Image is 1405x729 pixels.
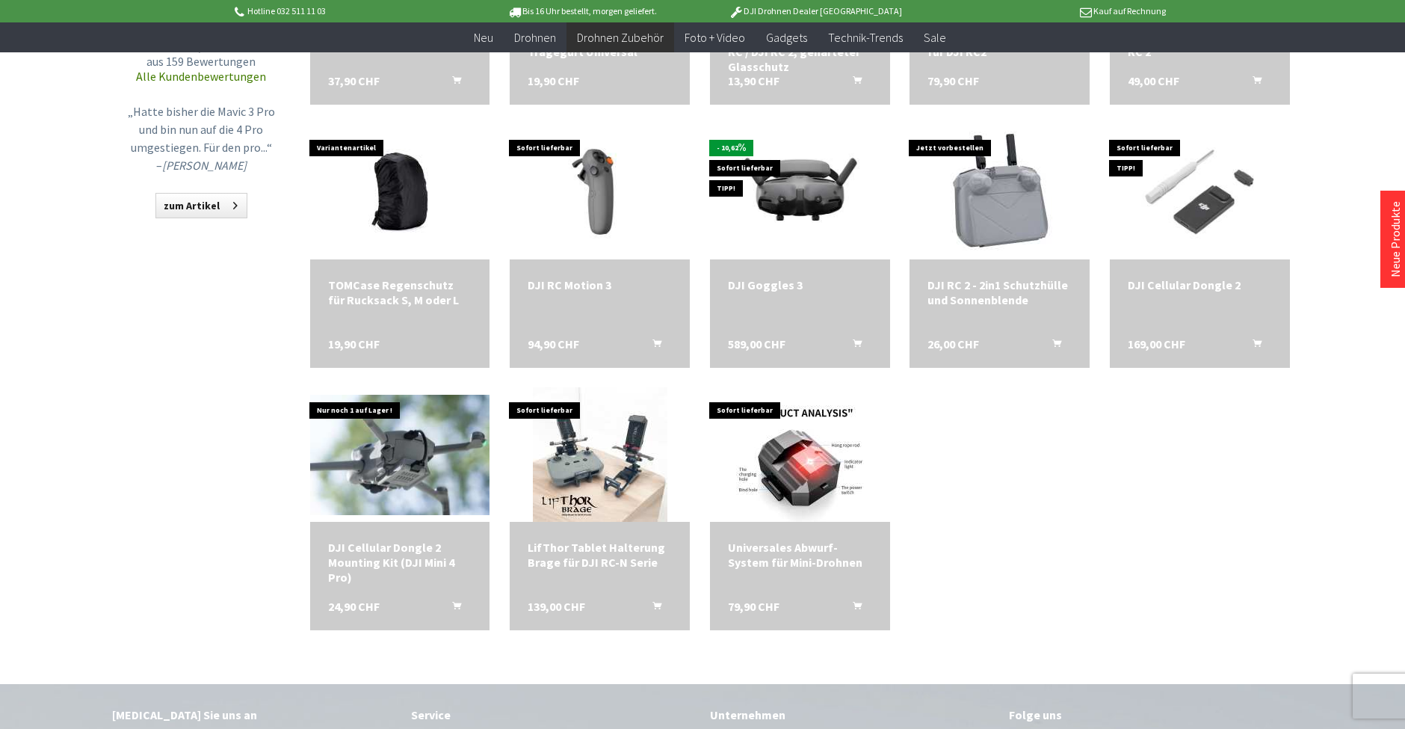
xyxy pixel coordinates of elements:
div: [MEDICAL_DATA] Sie uns an [112,705,396,725]
img: DJI RC Motion 3 [510,132,690,252]
div: Folge uns [1009,705,1293,725]
a: DJI RC 2 - 2in1 Schutzhülle und Sonnenblende 26,00 CHF In den Warenkorb [927,277,1072,307]
div: LifThor Tablet Halterung Brage für DJI RC-N Serie [528,540,672,570]
div: Universales Abwurf-System für Mini-Drohnen [728,540,872,570]
span: 19,90 CHF [528,73,579,88]
div: Service [411,705,695,725]
a: Technik-Trends [818,22,913,53]
button: In den Warenkorb [835,73,871,93]
span: Drohnen [514,30,556,45]
button: In den Warenkorb [634,336,670,356]
span: 24,90 CHF [328,599,380,614]
img: LifThor Tablet Halterung Brage für DJI RC-N Serie [533,387,667,522]
button: In den Warenkorb [1235,336,1270,356]
a: DJI RC Motion 3 94,90 CHF In den Warenkorb [528,277,672,292]
span: Neu [474,30,493,45]
img: DJI Cellular Dongle 2 [1110,132,1290,252]
p: „Hatte bisher die Mavic 3 Pro und bin nun auf die 4 Pro umgestiegen. Für den pro...“ – [126,102,276,174]
p: Hotline 032 511 11 03 [232,2,465,20]
button: In den Warenkorb [835,599,871,618]
a: Neu [463,22,504,53]
span: 37,90 CHF [328,73,380,88]
a: Sale [913,22,957,53]
a: LifThor Tablet Halterung Brage für DJI RC-N Serie 139,00 CHF In den Warenkorb [528,540,672,570]
button: In den Warenkorb [634,599,670,618]
a: DJI Cellular Dongle 2 169,00 CHF In den Warenkorb [1128,277,1272,292]
span: 79,90 CHF [728,599,779,614]
img: DJI Cellular Dongle 2 Mounting Kit (DJI Mini 4 Pro) [310,395,490,515]
div: DJI Goggles 3 [728,277,872,292]
span: 589,00 CHF [728,336,785,351]
a: DJI Cellular Dongle 2 Mounting Kit (DJI Mini 4 Pro) 24,90 CHF In den Warenkorb [328,540,472,585]
p: Kauf auf Rechnung [932,2,1165,20]
span: 79,90 CHF [927,73,979,88]
span: aus 159 Bewertungen [123,54,280,69]
a: TOMCase Regenschutz für Rucksack S, M oder L 19,90 CHF [328,277,472,307]
span: 49,00 CHF [1128,73,1179,88]
span: 19,90 CHF [328,336,380,351]
button: In den Warenkorb [835,336,871,356]
a: Drohnen [504,22,566,53]
span: Sale [924,30,946,45]
a: Alle Kundenbewertungen [136,69,266,84]
span: 169,00 CHF [1128,336,1185,351]
a: Drohnen Zubehör [566,22,674,53]
a: Foto + Video [674,22,756,53]
p: DJI Drohnen Dealer [GEOGRAPHIC_DATA] [699,2,932,20]
img: Universales Abwurf-System für Mini-Drohnen [736,387,864,522]
a: Gadgets [756,22,818,53]
button: In den Warenkorb [434,73,470,93]
span: Drohnen Zubehör [577,30,664,45]
button: In den Warenkorb [1034,336,1070,356]
span: Foto + Video [685,30,745,45]
a: DJI Goggles 3 589,00 CHF In den Warenkorb [728,277,872,292]
span: Gadgets [766,30,807,45]
span: 94,90 CHF [528,336,579,351]
img: DJI RC 2 - 2in1 Schutzhülle und Sonnenblende [933,125,1067,259]
span: 26,00 CHF [927,336,979,351]
img: DJI Goggles 3 [710,132,890,252]
button: In den Warenkorb [1235,73,1270,93]
em: [PERSON_NAME] [162,158,247,173]
span: 13,90 CHF [728,73,779,88]
img: TOMCase Regenschutz für Rucksack S, M oder L [333,125,467,259]
button: In den Warenkorb [434,599,470,618]
span: Technik-Trends [828,30,903,45]
span: 139,00 CHF [528,599,585,614]
a: CYNOVA Displayschutzfolie für DJI RC / DJI RC 2, gehärteter Glasschutz 13,90 CHF In den Warenkorb [728,14,872,74]
div: DJI Cellular Dongle 2 [1128,277,1272,292]
div: Unternehmen [710,705,994,725]
div: TOMCase Regenschutz für Rucksack S, M oder L [328,277,472,307]
div: DJI RC 2 - 2in1 Schutzhülle und Sonnenblende [927,277,1072,307]
a: zum Artikel [155,193,247,218]
p: Bis 16 Uhr bestellt, morgen geliefert. [465,2,698,20]
div: DJI RC Motion 3 [528,277,672,292]
div: DJI Cellular Dongle 2 Mounting Kit (DJI Mini 4 Pro) [328,540,472,585]
a: Universales Abwurf-System für Mini-Drohnen 79,90 CHF In den Warenkorb [728,540,872,570]
a: Neue Produkte [1388,201,1403,277]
